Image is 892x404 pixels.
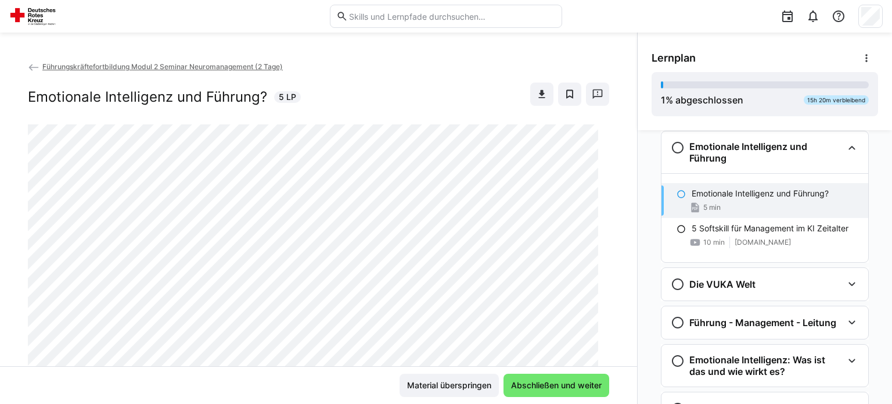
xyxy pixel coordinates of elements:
h3: Emotionale Intelligenz und Führung [689,141,843,164]
div: 15h 20m verbleibend [804,95,869,105]
span: 5 min [703,203,721,212]
p: Emotionale Intelligenz und Führung? [692,188,829,199]
span: [DOMAIN_NAME] [735,238,791,247]
h3: Die VUKA Welt [689,278,756,290]
h2: Emotionale Intelligenz und Führung? [28,88,267,106]
h3: Führung - Management - Leitung [689,317,836,328]
span: 1 [661,94,666,106]
button: Abschließen und weiter [503,374,609,397]
span: 5 LP [279,91,296,103]
span: 10 min [703,238,725,247]
span: Lernplan [652,52,696,65]
a: Führungskräftefortbildung Modul 2 Seminar Neuromanagement (2 Tage) [28,62,283,71]
div: % abgeschlossen [661,93,743,107]
input: Skills und Lernpfade durchsuchen… [348,11,556,22]
span: Material überspringen [405,380,493,391]
h3: Emotionale Intelligenz: Was ist das und wie wirkt es? [689,354,843,377]
span: Führungskräftefortbildung Modul 2 Seminar Neuromanagement (2 Tage) [42,62,283,71]
span: Abschließen und weiter [509,380,603,391]
button: Material überspringen [400,374,499,397]
p: 5 Softskill für Management im KI Zeitalter [692,223,848,234]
